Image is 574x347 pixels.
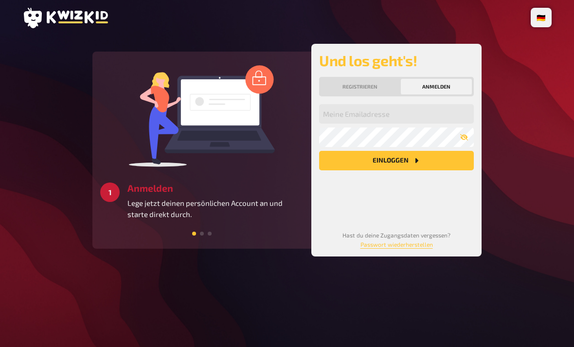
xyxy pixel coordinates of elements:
small: Hast du deine Zugangsdaten vergessen? [342,232,450,248]
img: log in [129,65,275,167]
button: Anmelden [401,79,472,94]
h3: Anmelden [127,183,304,194]
a: Passwort wiederherstellen [360,241,433,248]
button: Registrieren [321,79,399,94]
div: 1 [100,183,120,202]
button: Einloggen [319,151,474,170]
h2: Und los geht's! [319,52,474,69]
p: Lege jetzt deinen persönlichen Account an und starte direkt durch. [127,198,304,219]
li: 🇩🇪 [533,10,550,25]
input: Meine Emailadresse [319,104,474,124]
